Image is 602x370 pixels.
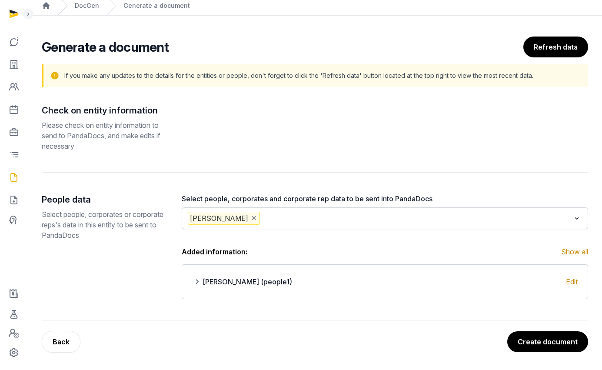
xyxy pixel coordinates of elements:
[42,120,168,151] p: Please check on entity information to send to PandaDocs, and make edits if necessary
[250,212,258,224] button: Deselect LIN CHIH-CHEN
[561,247,588,257] div: Show all
[42,104,168,117] h2: Check on entity information
[203,277,292,287] span: [PERSON_NAME] (people1)
[182,247,588,257] li: Added information:
[64,71,533,80] p: If you make any updates to the details for the entities or people, don't forget to click the 'Ref...
[42,209,168,240] p: Select people, corporates or corporate reps's data in this entity to be sent to PandaDocs
[507,331,588,352] button: Create document
[75,1,99,10] a: DocGen
[523,37,588,57] button: Refresh data
[42,331,80,353] button: Back
[123,1,190,10] div: Generate a document
[42,39,169,55] h2: Generate a document
[262,212,570,225] input: Search for option
[188,212,260,225] span: [PERSON_NAME]
[182,193,588,204] label: Select people, corporates and corporate rep data to be sent into PandaDocs
[566,277,578,286] a: Edit
[186,210,584,227] div: Search for option
[42,193,168,206] h2: People data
